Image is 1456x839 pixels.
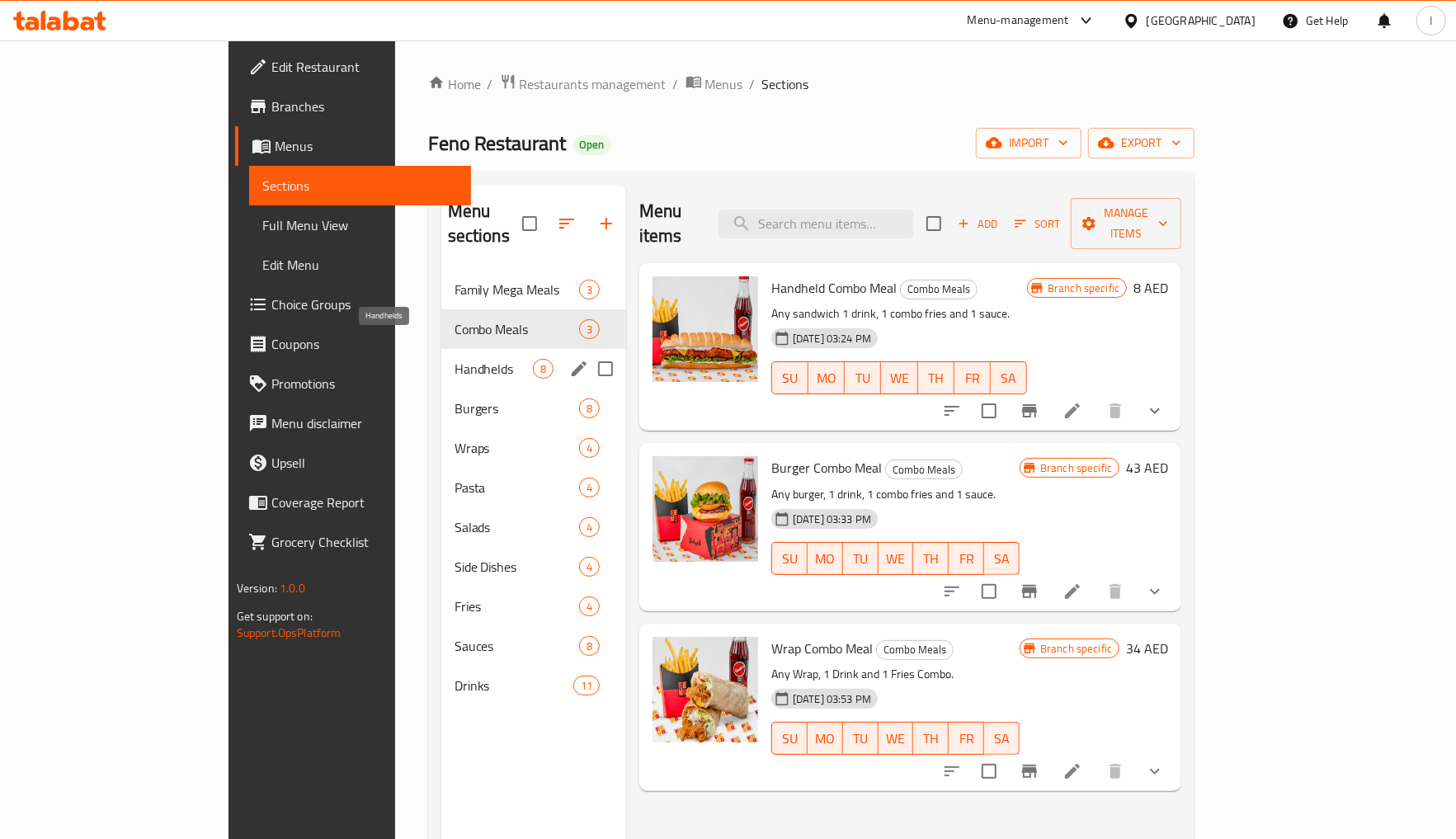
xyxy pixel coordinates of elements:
span: Combo Meals [877,640,953,659]
div: items [579,596,600,616]
svg: Show Choices [1145,582,1165,601]
a: Menus [686,73,743,95]
button: Branch-specific-item [1010,572,1049,611]
button: SA [991,361,1027,394]
nav: Menu sections [441,263,626,712]
button: SU [771,542,808,575]
div: Open [573,135,611,155]
span: Get support on: [237,606,313,627]
a: Edit Restaurant [235,47,472,87]
a: Grocery Checklist [235,522,472,562]
img: Wrap Combo Meal [653,637,758,742]
span: FR [955,547,978,571]
span: Restaurants management [520,74,667,94]
span: Full Menu View [262,215,459,235]
div: Family Mega Meals3 [441,270,626,309]
span: FR [955,727,978,751]
span: MO [815,366,838,390]
h6: 43 AED [1126,456,1168,479]
span: 4 [580,480,599,496]
div: Drinks11 [441,666,626,705]
div: Fries [455,596,579,616]
span: SU [779,366,802,390]
button: WE [879,542,914,575]
span: SA [991,727,1013,751]
span: TH [920,727,942,751]
button: Manage items [1071,198,1181,249]
span: Wrap Combo Meal [771,636,873,661]
span: SU [779,547,801,571]
span: Grocery Checklist [271,532,459,552]
button: WE [879,722,914,755]
span: 4 [580,599,599,615]
button: delete [1096,391,1135,431]
span: MO [814,727,836,751]
div: Salads4 [441,507,626,547]
span: Burgers [455,398,579,418]
span: Sections [262,176,459,196]
span: WE [888,366,911,390]
button: FR [954,361,991,394]
span: 1.0.0 [280,577,305,599]
span: WE [885,727,907,751]
h6: 8 AED [1133,276,1168,299]
span: Select to update [972,394,1006,428]
div: Combo Meals [885,460,963,479]
span: Select section [916,206,951,241]
button: TU [845,361,881,394]
button: sort-choices [932,572,972,611]
span: 3 [580,282,599,298]
span: Wraps [455,438,579,458]
span: WE [885,547,907,571]
span: TU [851,366,874,390]
button: SA [984,542,1020,575]
span: Branch specific [1034,641,1119,657]
a: Sections [249,166,472,205]
span: Choice Groups [271,295,459,314]
button: Sort [1011,211,1064,237]
a: Branches [235,87,472,126]
span: 11 [574,678,599,694]
a: Choice Groups [235,285,472,324]
span: Family Mega Meals [455,280,579,299]
img: Handheld Combo Meal [653,276,758,382]
span: Salads [455,517,579,537]
a: Coupons [235,324,472,364]
span: Sort items [1004,211,1071,237]
div: Pasta4 [441,468,626,507]
span: Branches [271,97,459,116]
a: Full Menu View [249,205,472,245]
a: Promotions [235,364,472,403]
span: Handheld Combo Meal [771,276,897,300]
p: Any burger, 1 drink, 1 combo fries and 1 sauce. [771,484,1020,505]
span: Sort sections [547,204,587,243]
span: Side Dishes [455,557,579,577]
div: Combo Meals [455,319,579,339]
a: Edit menu item [1063,401,1082,421]
span: Branch specific [1034,460,1119,476]
a: Restaurants management [500,73,667,95]
div: Sauces [455,636,579,656]
div: items [579,398,600,418]
button: FR [949,542,984,575]
span: Combo Meals [901,280,977,299]
div: items [579,438,600,458]
a: Menus [235,126,472,166]
span: [DATE] 03:24 PM [786,331,878,346]
button: WE [881,361,917,394]
div: Combo Meals3 [441,309,626,349]
span: Add item [951,211,1004,237]
span: Drinks [455,676,573,695]
button: import [976,128,1081,158]
span: Handhelds [455,359,533,379]
span: Open [573,138,611,152]
button: SA [984,722,1020,755]
button: show more [1135,572,1175,611]
button: Add [951,211,1004,237]
span: 8 [534,361,553,377]
span: Coupons [271,334,459,354]
span: Coverage Report [271,493,459,512]
button: MO [808,361,845,394]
